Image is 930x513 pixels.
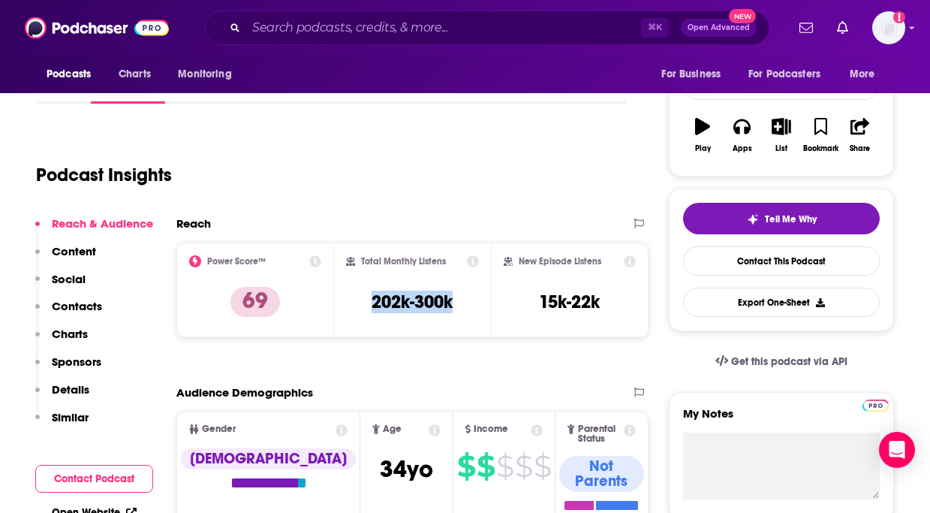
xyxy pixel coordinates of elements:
[246,16,641,40] input: Search podcasts, credits, & more...
[515,454,532,478] span: $
[35,327,88,355] button: Charts
[383,424,402,434] span: Age
[793,15,819,41] a: Show notifications dropdown
[872,11,905,44] img: User Profile
[879,432,915,468] div: Open Intercom Messenger
[519,256,601,267] h2: New Episode Listens
[862,397,889,412] a: Pro website
[474,424,508,434] span: Income
[207,256,266,267] h2: Power Score™
[167,60,251,89] button: open menu
[893,11,905,23] svg: Add a profile image
[683,108,722,162] button: Play
[850,144,870,153] div: Share
[683,288,880,317] button: Export One-Sheet
[496,454,513,478] span: $
[803,144,838,153] div: Bookmark
[762,108,801,162] button: List
[862,400,889,412] img: Podchaser Pro
[651,60,739,89] button: open menu
[534,454,551,478] span: $
[35,272,86,300] button: Social
[683,246,880,276] a: Contact This Podcast
[35,355,101,382] button: Sponsors
[559,456,644,492] div: Not Parents
[47,64,91,85] span: Podcasts
[35,465,153,493] button: Contact Podcast
[839,60,894,89] button: open menu
[765,213,817,225] span: Tell Me Why
[872,11,905,44] button: Show profile menu
[731,355,847,368] span: Get this podcast via API
[372,291,453,313] h3: 202k-300k
[733,144,752,153] div: Apps
[109,60,160,89] a: Charts
[361,256,446,267] h2: Total Monthly Listens
[35,410,89,438] button: Similar
[181,448,356,469] div: [DEMOGRAPHIC_DATA]
[539,291,600,313] h3: 15k-22k
[748,64,820,85] span: For Podcasters
[683,203,880,234] button: tell me why sparkleTell Me Why
[52,382,89,397] p: Details
[178,64,231,85] span: Monitoring
[52,216,153,231] p: Reach & Audience
[872,11,905,44] span: Logged in as dkcmediatechnyc
[176,385,313,400] h2: Audience Demographics
[477,454,495,478] span: $
[739,60,842,89] button: open menu
[695,144,711,153] div: Play
[52,410,89,424] p: Similar
[661,64,721,85] span: For Business
[457,454,475,478] span: $
[775,144,787,153] div: List
[52,299,102,313] p: Contacts
[688,24,750,32] span: Open Advanced
[35,244,96,272] button: Content
[205,11,769,45] div: Search podcasts, credits, & more...
[578,424,622,444] span: Parental Status
[119,64,151,85] span: Charts
[52,244,96,258] p: Content
[683,406,880,433] label: My Notes
[52,355,101,369] p: Sponsors
[841,108,880,162] button: Share
[35,299,102,327] button: Contacts
[747,213,759,225] img: tell me why sparkle
[52,327,88,341] p: Charts
[230,287,280,317] p: 69
[703,343,859,380] a: Get this podcast via API
[801,108,840,162] button: Bookmark
[36,164,172,186] h1: Podcast Insights
[729,9,756,23] span: New
[25,14,169,42] img: Podchaser - Follow, Share and Rate Podcasts
[681,19,757,37] button: Open AdvancedNew
[850,64,875,85] span: More
[52,272,86,286] p: Social
[202,424,236,434] span: Gender
[831,15,854,41] a: Show notifications dropdown
[176,216,211,231] h2: Reach
[722,108,761,162] button: Apps
[380,454,433,484] span: 34 yo
[641,18,669,38] span: ⌘ K
[36,60,110,89] button: open menu
[35,382,89,410] button: Details
[35,216,153,244] button: Reach & Audience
